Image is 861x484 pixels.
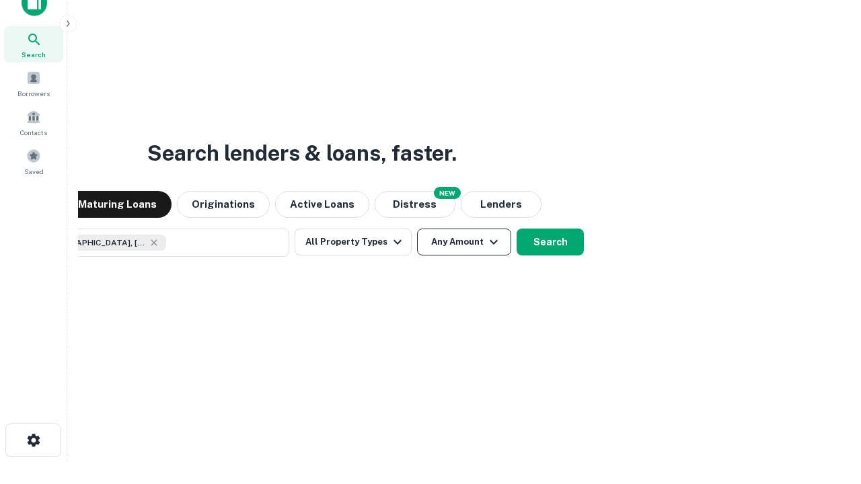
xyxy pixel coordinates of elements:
button: Originations [177,191,270,218]
span: Borrowers [17,88,50,99]
button: Search distressed loans with lien and other non-mortgage details. [375,191,455,218]
button: Active Loans [275,191,369,218]
button: Lenders [461,191,541,218]
span: Saved [24,166,44,177]
span: Search [22,49,46,60]
span: Contacts [20,127,47,138]
a: Contacts [4,104,63,140]
h3: Search lenders & loans, faster. [147,137,457,169]
iframe: Chat Widget [794,376,861,441]
a: Saved [4,143,63,179]
div: NEW [434,187,461,199]
a: Borrowers [4,65,63,102]
button: All Property Types [295,229,412,255]
button: Maturing Loans [63,191,172,218]
span: [GEOGRAPHIC_DATA], [GEOGRAPHIC_DATA], [GEOGRAPHIC_DATA] [45,237,146,249]
button: Search [517,229,584,255]
button: Any Amount [417,229,511,255]
button: [GEOGRAPHIC_DATA], [GEOGRAPHIC_DATA], [GEOGRAPHIC_DATA] [20,229,289,257]
a: Search [4,26,63,63]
